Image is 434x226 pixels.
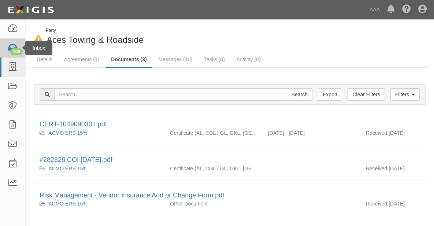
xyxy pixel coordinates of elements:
[5,3,56,16] img: logo-5460c22ac91f19d4615b14bd174203de0afe785f0fc80cf4dbbc73dc1793850b.png
[31,52,58,67] a: Details
[48,130,88,136] a: ACMO ERS 15%
[164,165,262,172] div: Auto Liability Commercial General Liability / Garage Liability Garage Keepers Liability On-Hook
[10,48,23,55] div: 109
[40,200,159,207] div: ACMO ERS 15%
[59,52,105,67] a: Agreements (1)
[46,27,144,34] div: Party
[47,35,144,45] span: Aces Towing & Roadside
[366,2,383,17] a: AAA
[54,88,287,101] input: Search
[390,88,420,101] a: Filters
[360,129,426,140] div: [DATE]
[360,165,426,176] div: [DATE]
[34,35,43,43] i: In Default since 09/22/2025
[40,155,420,165] div: #282828 COI 09.08.24.pdf
[40,120,420,129] div: CERT-1049090301.pdf
[366,200,389,207] p: Received:
[402,5,411,14] i: Help Center - Complianz
[40,121,107,128] a: CERT-1049090301.pdf
[48,201,88,207] a: ACMO ERS 15%
[287,88,312,101] input: Search
[48,166,88,171] a: ACMO ERS 15%
[231,52,266,67] a: Activity (0)
[366,165,389,172] p: Received:
[318,88,342,101] a: Export
[199,52,230,67] a: Tasks (0)
[348,88,385,101] a: Clear Filters
[164,129,262,137] div: Auto Liability Commercial General Liability / Garage Liability Garage Keepers Liability On-Hook
[164,200,262,207] div: Other Document
[40,129,159,137] div: ACMO ERS 15%
[263,129,360,137] div: Effective 09/08/2024 - Expiration 09/08/2025
[25,41,52,55] div: Inbox
[153,52,198,67] a: Messages (10)
[40,191,420,200] div: Risk Management - Vendor Insurance Add or Change Form.pdf
[40,165,159,172] div: ACMO ERS 15%
[40,192,224,199] a: Risk Management - Vendor Insurance Add or Change Form.pdf
[31,27,429,46] div: Aces Towing & Roadside
[105,52,152,68] a: Documents (3)
[40,156,112,163] a: #282828 COI [DATE].pdf
[366,129,389,137] p: Received:
[360,200,426,211] div: [DATE]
